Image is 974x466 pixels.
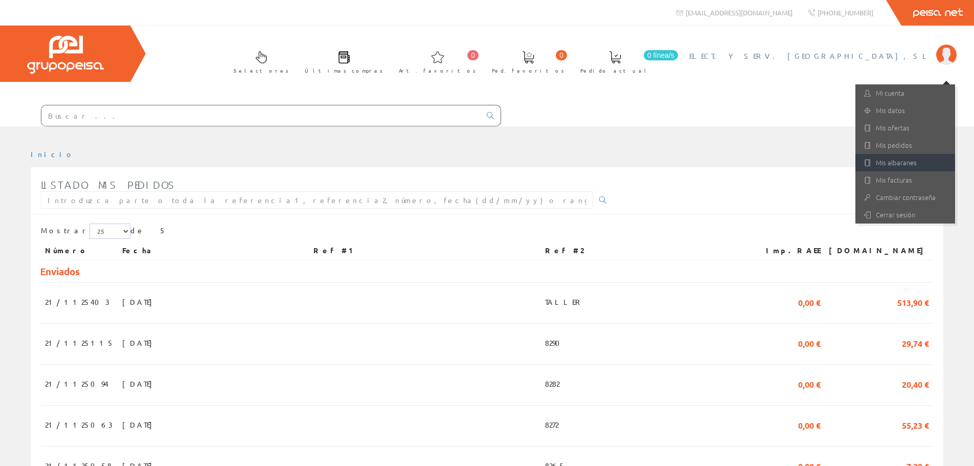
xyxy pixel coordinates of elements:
[541,241,748,260] th: Ref #2
[570,42,681,80] a: 0 línea/s Pedido actual
[45,416,112,433] span: 21/1125063
[45,293,109,310] span: 21/1125403
[689,51,931,61] span: ELECT. Y SERV. [GEOGRAPHIC_DATA], SL
[305,65,383,76] span: Últimas compras
[399,65,476,76] span: Art. favoritos
[897,293,929,310] span: 513,90 €
[798,293,821,310] span: 0,00 €
[545,334,566,351] span: 8290
[855,189,955,206] a: Cambiar contraseña
[45,334,114,351] span: 21/1125115
[556,50,567,60] span: 0
[27,36,104,74] img: Grupo Peisa
[902,334,929,351] span: 29,74 €
[41,224,130,239] label: Mostrar
[122,293,157,310] span: [DATE]
[41,105,481,126] input: Buscar ...
[798,416,821,433] span: 0,00 €
[855,119,955,137] a: Mis ofertas
[902,375,929,392] span: 20,40 €
[545,375,559,392] span: 8282
[748,241,825,260] th: Imp.RAEE
[855,154,955,171] a: Mis albaranes
[309,241,541,260] th: Ref #1
[41,241,118,260] th: Número
[467,50,479,60] span: 0
[689,42,957,52] a: ELECT. Y SERV. [GEOGRAPHIC_DATA], SL
[902,416,929,433] span: 55,23 €
[686,8,792,17] span: [EMAIL_ADDRESS][DOMAIN_NAME]
[545,416,558,433] span: 8272
[122,416,157,433] span: [DATE]
[118,241,309,260] th: Fecha
[798,375,821,392] span: 0,00 €
[223,42,294,80] a: Selectores
[40,265,80,278] span: Enviados
[818,8,873,17] span: [PHONE_NUMBER]
[798,334,821,351] span: 0,00 €
[295,42,388,80] a: Últimas compras
[89,224,130,239] select: Mostrar
[580,65,650,76] span: Pedido actual
[41,224,933,241] div: de 5
[855,102,955,119] a: Mis datos
[855,137,955,154] a: Mis pedidos
[31,149,74,159] a: Inicio
[644,50,678,60] span: 0 línea/s
[122,375,157,392] span: [DATE]
[855,84,955,102] a: Mi cuenta
[492,65,564,76] span: Ped. favoritos
[855,171,955,189] a: Mis facturas
[855,206,955,224] a: Cerrar sesión
[122,334,157,351] span: [DATE]
[545,293,584,310] span: TALLER
[41,179,175,191] span: Listado mis pedidos
[41,191,593,209] input: Introduzca parte o toda la referencia1, referencia2, número, fecha(dd/mm/yy) o rango de fechas(dd...
[234,65,289,76] span: Selectores
[45,375,108,392] span: 21/1125094
[825,241,933,260] th: [DOMAIN_NAME]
